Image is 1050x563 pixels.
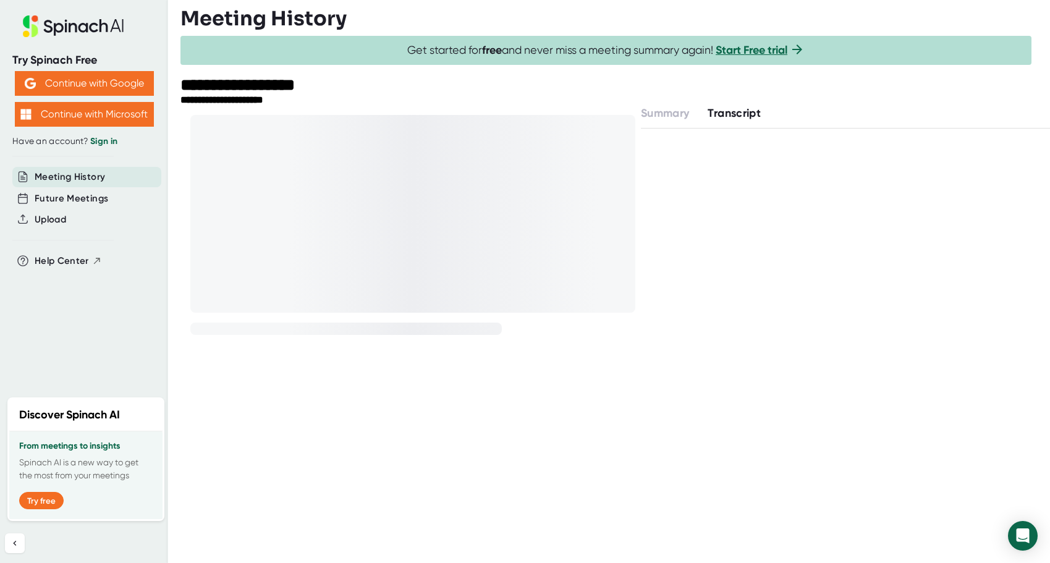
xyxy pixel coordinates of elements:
[15,102,154,127] button: Continue with Microsoft
[25,78,36,89] img: Aehbyd4JwY73AAAAAElFTkSuQmCC
[482,43,502,57] b: free
[5,533,25,553] button: Collapse sidebar
[716,43,787,57] a: Start Free trial
[641,105,689,122] button: Summary
[708,105,761,122] button: Transcript
[641,106,689,120] span: Summary
[35,170,105,184] button: Meeting History
[35,192,108,206] button: Future Meetings
[35,213,66,227] button: Upload
[19,456,153,482] p: Spinach AI is a new way to get the most from your meetings
[12,53,156,67] div: Try Spinach Free
[12,136,156,147] div: Have an account?
[35,254,89,268] span: Help Center
[15,71,154,96] button: Continue with Google
[180,7,347,30] h3: Meeting History
[708,106,761,120] span: Transcript
[1008,521,1038,551] div: Open Intercom Messenger
[407,43,805,57] span: Get started for and never miss a meeting summary again!
[19,492,64,509] button: Try free
[35,254,102,268] button: Help Center
[19,407,120,423] h2: Discover Spinach AI
[19,441,153,451] h3: From meetings to insights
[90,136,117,146] a: Sign in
